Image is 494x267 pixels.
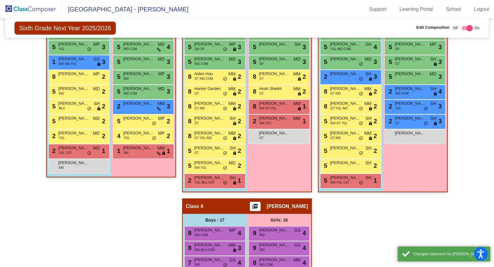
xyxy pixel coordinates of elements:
span: GT YGL IND [195,136,212,140]
button: Print Students Details [250,202,261,211]
span: IND [59,91,64,96]
span: 8 [186,88,191,95]
span: [PERSON_NAME] [58,86,89,92]
span: lock [368,121,373,126]
span: SH [366,71,371,77]
span: 8 [186,103,191,110]
span: YGL [124,136,130,140]
span: 1 [115,147,120,154]
span: 504 GT YGL [259,106,277,111]
span: SH [366,145,371,151]
span: do_not_disturb_alt [223,47,227,52]
div: Girls: 16 [247,214,311,226]
span: YGL [59,47,65,51]
span: [PERSON_NAME] [330,41,361,47]
span: 2 [387,103,392,110]
span: [PERSON_NAME] [58,100,89,107]
span: SH [94,100,100,107]
span: 8 [186,118,191,125]
span: MD [158,86,165,92]
span: MP [430,41,436,48]
span: 1 [374,176,377,185]
span: 5 [51,44,56,50]
span: [PERSON_NAME] [123,130,154,136]
span: MD [158,41,165,48]
span: MM [293,71,300,77]
span: 3 [374,72,377,81]
span: [PERSON_NAME] [259,41,290,47]
span: SAI [59,165,64,170]
span: 8 [251,103,256,110]
a: Logout [469,4,494,14]
span: [PERSON_NAME] [194,227,225,233]
span: YGL [59,136,65,140]
span: SH [430,100,436,107]
span: [PERSON_NAME] [123,71,154,77]
span: SH [366,41,371,48]
span: [PERSON_NAME] [194,56,225,62]
span: MD [93,145,100,151]
span: [PERSON_NAME] [123,115,154,121]
span: [PERSON_NAME] [395,56,426,62]
span: [PERSON_NAME] [259,100,290,107]
span: lock [97,106,101,111]
span: YGL CST [59,150,72,155]
span: YGL IND COM [330,47,351,51]
span: 8 [186,133,191,139]
span: [PERSON_NAME] [PERSON_NAME] [395,71,426,77]
span: [PERSON_NAME] [330,160,361,166]
span: GT [195,91,199,96]
span: 5 [322,58,327,65]
span: MM [157,145,165,151]
span: lock [433,121,437,126]
span: [PERSON_NAME] [194,100,225,107]
span: [PERSON_NAME] [259,71,290,77]
span: MD [365,56,371,62]
span: lock [232,136,237,141]
span: 2 [374,146,377,155]
span: 4 [374,42,377,52]
span: lock [433,62,437,67]
span: 2 [102,102,105,111]
span: 3 [238,57,241,66]
span: 3 [167,72,170,81]
span: 3 [303,42,306,52]
span: 5 [115,44,120,50]
span: 2 [322,73,327,80]
span: 2 [374,161,377,170]
span: 4 [167,42,170,52]
span: [PERSON_NAME] [330,71,361,77]
span: Off [453,25,458,31]
a: School [441,4,466,14]
span: 504 YGL CST [330,180,350,185]
span: 5 [322,133,327,139]
span: MM [293,86,300,92]
span: SH [430,86,436,92]
span: Aiden Hao [194,71,225,77]
span: 2 [303,72,306,81]
span: IND COM [124,47,137,51]
span: [PERSON_NAME] [123,56,154,62]
span: [PERSON_NAME] [58,160,89,166]
span: [PERSON_NAME] [395,41,426,47]
span: MD [229,56,236,62]
span: 2 [238,72,241,81]
span: MP [93,41,100,48]
span: SAI SP [195,47,204,51]
span: [PERSON_NAME] [123,86,154,92]
span: lock [297,91,302,96]
span: MM [228,100,236,107]
span: MD [93,115,100,122]
span: 2 [238,131,241,141]
span: 2 [167,117,170,126]
span: SH [230,115,236,122]
span: 1 [238,176,241,185]
span: 5 [186,147,191,154]
span: [PERSON_NAME] [123,145,154,151]
span: MD [229,160,236,166]
span: GT IND [330,91,341,96]
span: lock [297,77,302,82]
span: do_not_disturb_alt [223,151,227,156]
span: [PERSON_NAME] [194,160,225,166]
span: do_not_disturb_alt [223,77,227,82]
